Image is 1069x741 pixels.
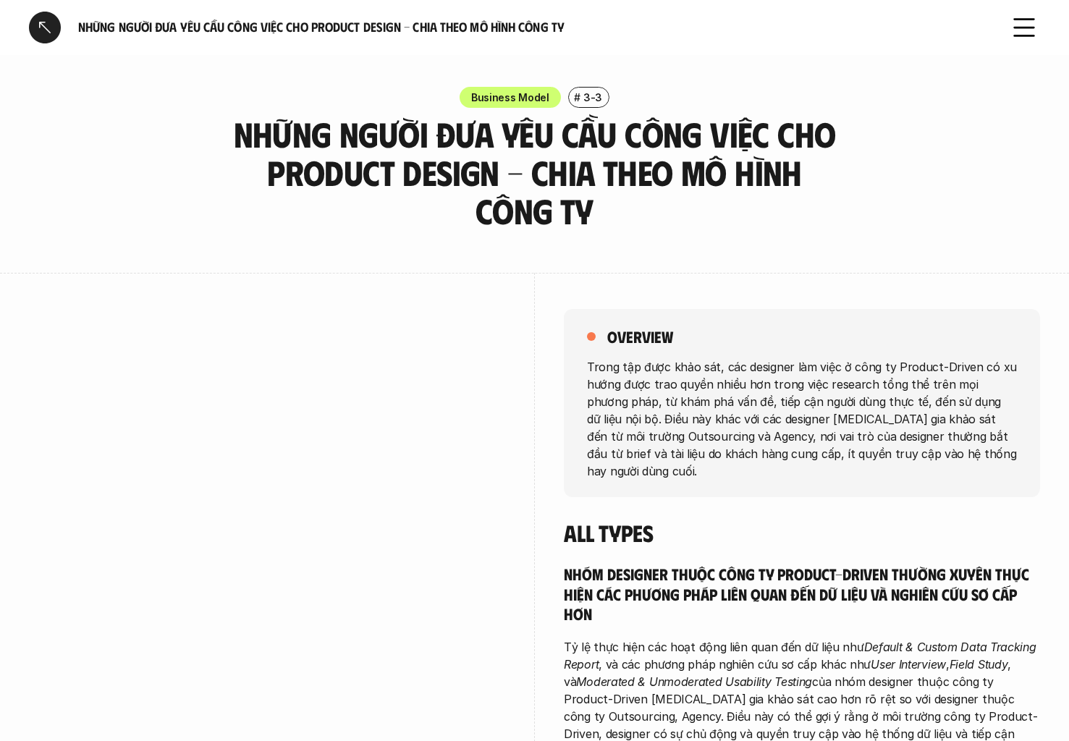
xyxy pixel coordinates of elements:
[574,92,580,103] h6: #
[950,657,1008,672] em: Field Study
[583,90,602,105] p: 3-3
[587,358,1017,480] p: Trong tập được khảo sát, các designer làm việc ở công ty Product-Driven có xu hướng được trao quy...
[564,640,1039,672] em: Default & Custom Data Tracking Report
[607,326,673,347] h5: overview
[78,19,991,35] h6: Những người đưa yêu cầu công việc cho Product Design - Chia theo mô hình công ty
[471,90,549,105] p: Business Model
[564,564,1040,624] h5: Nhóm designer thuộc công ty Product-driven thường xuyên thực hiện các phương pháp liên quan đến d...
[227,115,842,229] h3: Những người đưa yêu cầu công việc cho Product Design - Chia theo mô hình công ty
[871,657,946,672] em: User Interview
[576,674,812,689] em: Moderated & Unmoderated Usability Testing
[564,519,1040,546] h4: All Types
